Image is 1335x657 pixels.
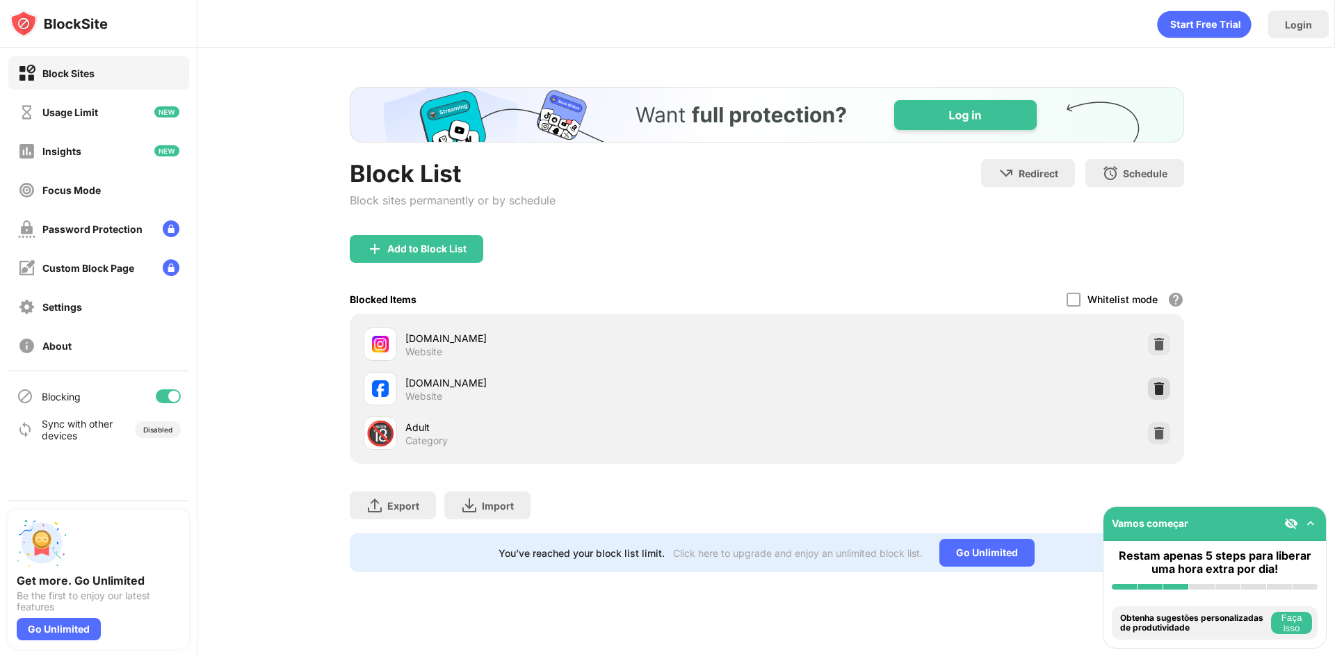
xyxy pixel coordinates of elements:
div: Obtenha sugestões personalizadas de produtividade [1120,613,1268,633]
img: time-usage-off.svg [18,104,35,121]
iframe: Banner [350,87,1184,143]
div: Sync with other devices [42,418,113,441]
img: sync-icon.svg [17,421,33,438]
div: Go Unlimited [939,539,1035,567]
div: Category [405,435,448,447]
div: Redirect [1019,168,1058,179]
div: Whitelist mode [1087,293,1158,305]
img: insights-off.svg [18,143,35,160]
div: animation [1157,10,1252,38]
img: eye-not-visible.svg [1284,517,1298,530]
img: about-off.svg [18,337,35,355]
div: About [42,340,72,352]
div: Vamos começar [1112,517,1188,529]
div: Blocking [42,391,81,403]
img: new-icon.svg [154,145,179,156]
div: Restam apenas 5 steps para liberar uma hora extra por dia! [1112,549,1318,576]
div: Be the first to enjoy our latest features [17,590,181,613]
div: Password Protection [42,223,143,235]
img: blocking-icon.svg [17,388,33,405]
img: favicons [372,380,389,397]
div: Click here to upgrade and enjoy an unlimited block list. [673,547,923,559]
div: Add to Block List [387,243,467,254]
div: Disabled [143,425,172,434]
img: customize-block-page-off.svg [18,259,35,277]
img: lock-menu.svg [163,220,179,237]
div: Block List [350,159,556,188]
button: Faça isso [1271,612,1312,634]
div: Go Unlimited [17,618,101,640]
div: [DOMAIN_NAME] [405,331,767,346]
img: push-unlimited.svg [17,518,67,568]
div: Export [387,500,419,512]
div: Blocked Items [350,293,416,305]
img: lock-menu.svg [163,259,179,276]
img: new-icon.svg [154,106,179,117]
img: favicons [372,336,389,352]
img: focus-off.svg [18,181,35,199]
img: block-on.svg [18,65,35,82]
div: Website [405,390,442,403]
div: Settings [42,301,82,313]
img: password-protection-off.svg [18,220,35,238]
div: Schedule [1123,168,1167,179]
div: [DOMAIN_NAME] [405,375,767,390]
img: omni-setup-toggle.svg [1304,517,1318,530]
div: Get more. Go Unlimited [17,574,181,587]
div: Insights [42,145,81,157]
div: Usage Limit [42,106,98,118]
div: Adult [405,420,767,435]
div: Custom Block Page [42,262,134,274]
div: 🔞 [366,419,395,448]
div: Block sites permanently or by schedule [350,193,556,207]
img: settings-off.svg [18,298,35,316]
div: Import [482,500,514,512]
div: Block Sites [42,67,95,79]
div: You’ve reached your block list limit. [499,547,665,559]
div: Login [1285,19,1312,31]
div: Focus Mode [42,184,101,196]
img: logo-blocksite.svg [10,10,108,38]
div: Website [405,346,442,358]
